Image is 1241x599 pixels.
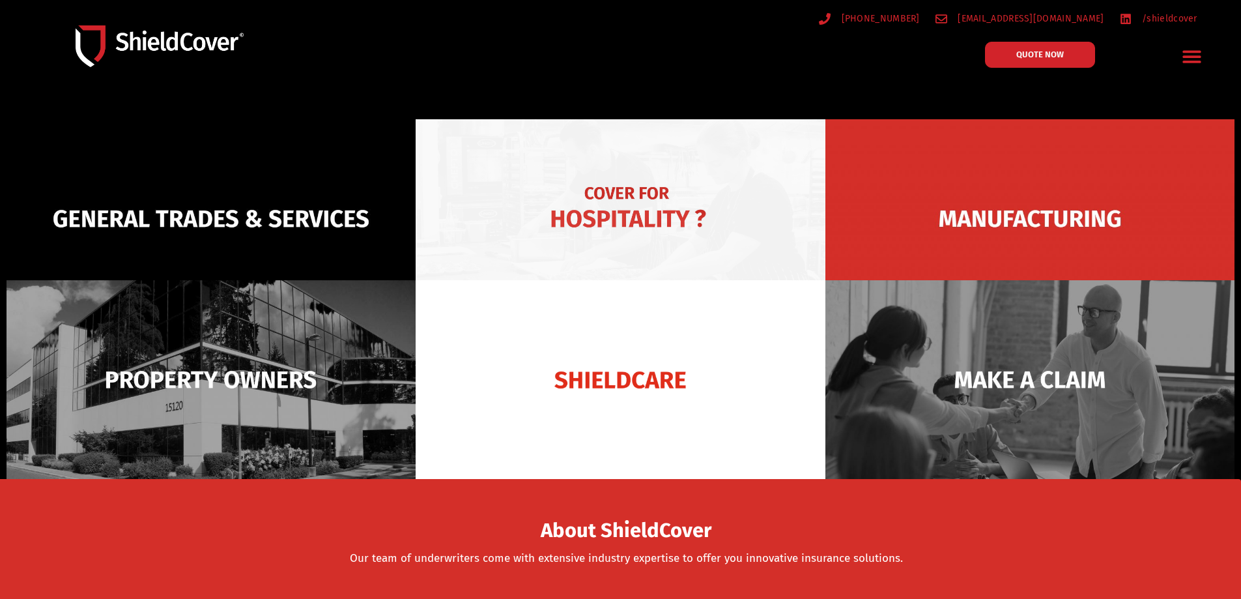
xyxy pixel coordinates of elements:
a: About ShieldCover [541,527,711,540]
div: Menu Toggle [1177,41,1208,72]
a: /shieldcover [1120,10,1197,27]
img: Shield-Cover-Underwriting-Australia-logo-full [76,25,244,66]
a: QUOTE NOW [985,42,1095,68]
span: About ShieldCover [541,523,711,539]
span: [EMAIL_ADDRESS][DOMAIN_NAME] [954,10,1104,27]
a: [PHONE_NUMBER] [819,10,920,27]
a: Our team of underwriters come with extensive industry expertise to offer you innovative insurance... [350,551,903,565]
span: QUOTE NOW [1016,50,1064,59]
a: [EMAIL_ADDRESS][DOMAIN_NAME] [935,10,1104,27]
span: /shieldcover [1139,10,1197,27]
span: [PHONE_NUMBER] [838,10,920,27]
